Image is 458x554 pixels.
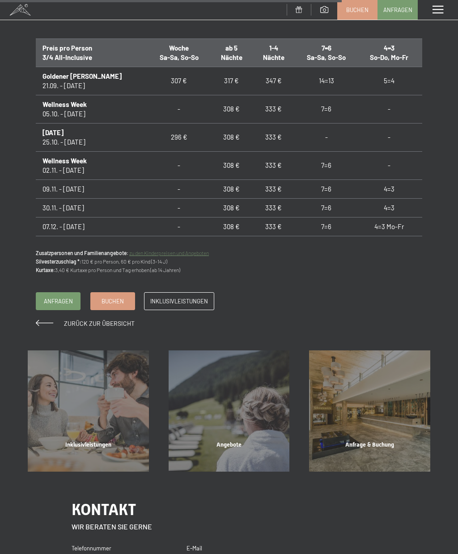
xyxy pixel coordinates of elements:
[358,123,420,151] td: -
[216,441,242,448] span: Angebote
[36,267,55,273] strong: Kurtaxe:
[72,500,136,519] span: Kontakt
[221,53,242,61] span: Nächte
[148,95,211,123] td: -
[253,217,295,236] td: 333 €
[36,217,148,236] td: 07.12. - [DATE]
[148,67,211,95] td: 307 €
[253,179,295,198] td: 333 €
[159,350,300,472] a: Suite Aurina mit finnischer Sauna Angebote
[211,95,253,123] td: 308 €
[338,0,377,19] a: Buchen
[211,67,253,95] td: 317 €
[148,198,211,217] td: -
[211,179,253,198] td: 308 €
[64,320,135,327] span: Zurück zur Übersicht
[378,0,417,19] a: Anfragen
[36,320,135,327] a: Zurück zur Übersicht
[211,236,253,255] td: 308 €
[42,100,87,108] b: Wellness Week
[150,297,208,305] span: Inklusivleistungen
[42,53,92,61] span: 3/4 All-Inclusive
[36,249,422,275] p: 120 € pro Person, 60 € pro Kind (3-14 J) 3,40 € Kurtaxe pro Person und Tag erhoben (ab 14 Jahren)
[42,128,64,136] b: [DATE]
[253,236,295,255] td: 333 €
[72,545,111,552] span: Telefonnummer
[253,67,295,95] td: 347 €
[42,72,122,80] b: Goldener [PERSON_NAME]
[144,293,214,310] a: Inklusivleistungen
[358,198,420,217] td: 4=3
[72,522,152,531] span: Wir beraten Sie gerne
[36,198,148,217] td: 30.11. - [DATE]
[36,95,148,123] td: 05.10. - [DATE]
[358,151,420,179] td: -
[42,157,87,165] b: Wellness Week
[263,53,284,61] span: Nächte
[211,151,253,179] td: 308 €
[36,293,80,310] a: Anfragen
[148,38,211,67] th: Woche
[253,198,295,217] td: 333 €
[295,95,358,123] td: 7=6
[211,123,253,151] td: 308 €
[295,179,358,198] td: 7=6
[36,236,148,255] td: 14.12. - [DATE]
[253,123,295,151] td: 333 €
[187,545,202,552] span: E-Mail
[91,293,135,310] a: Buchen
[148,236,211,255] td: -
[148,151,211,179] td: -
[18,350,159,472] a: Suite Aurina mit finnischer Sauna Inklusivleistungen
[148,123,211,151] td: 296 €
[36,258,81,264] strong: Silvesterzuschlag *:
[36,179,148,198] td: 09.11. - [DATE]
[346,6,369,14] span: Buchen
[211,38,253,67] th: ab 5
[358,67,420,95] td: 5=4
[295,67,358,95] td: 14=13
[358,236,420,255] td: 4=3
[102,297,124,305] span: Buchen
[295,151,358,179] td: 7=6
[36,151,148,179] td: 02.11. - [DATE]
[253,151,295,179] td: 333 €
[148,217,211,236] td: -
[295,198,358,217] td: 7=6
[358,38,420,67] th: 4=3
[295,123,358,151] td: -
[42,44,92,52] span: Preis pro Person
[295,236,358,255] td: 7=6
[370,53,408,61] span: So-Do, Mo-Fr
[65,441,111,448] span: Inklusivleistungen
[148,179,211,198] td: -
[383,6,412,14] span: Anfragen
[129,250,209,256] a: zu den Kinderpreisen und Angeboten
[211,217,253,236] td: 308 €
[307,53,346,61] span: Sa-Sa, So-So
[299,350,440,472] a: Suite Aurina mit finnischer Sauna Anfrage & Buchung
[295,38,358,67] th: 7=6
[345,441,394,448] span: Anfrage & Buchung
[211,198,253,217] td: 308 €
[253,95,295,123] td: 333 €
[358,179,420,198] td: 4=3
[44,297,73,305] span: Anfragen
[358,95,420,123] td: -
[36,67,148,95] td: 21.09. - [DATE]
[160,53,199,61] span: Sa-Sa, So-So
[358,217,420,236] td: 4=3 Mo-Fr
[36,123,148,151] td: 25.10. - [DATE]
[253,38,295,67] th: 1-4
[295,217,358,236] td: 7=6
[36,250,128,256] strong: Zusatzpersonen und Familienangebote:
